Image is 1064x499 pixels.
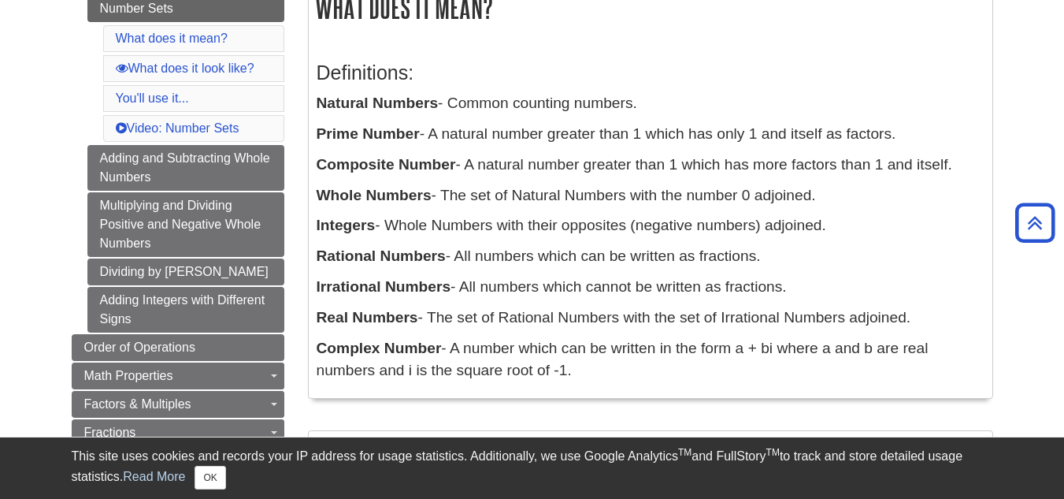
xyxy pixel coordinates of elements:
[84,341,195,354] span: Order of Operations
[72,391,284,418] a: Factors & Multiples
[317,95,439,111] b: Natural Numbers
[317,307,984,330] p: - The set of Rational Numbers with the set of Irrational Numbers adjoined.
[72,363,284,389] a: Math Properties
[317,248,446,264] b: Rational Numbers
[116,121,239,135] a: Video: Number Sets
[87,145,284,191] a: Adding and Subtracting Whole Numbers
[72,334,284,361] a: Order of Operations
[87,259,284,285] a: Dividing by [PERSON_NAME]
[317,278,451,295] b: Irrational Numbers
[317,156,456,173] b: Composite Number
[317,184,984,207] p: - The set of Natural Numbers with the number 0 adjoined.
[72,447,993,490] div: This site uses cookies and records your IP address for usage statistics. Additionally, we use Goo...
[317,92,984,115] p: - Common counting numbers.
[72,419,284,446] a: Fractions
[116,32,228,45] a: What does it mean?
[317,125,420,142] b: Prime Number
[116,91,189,105] a: You'll use it...
[317,337,984,383] p: - A number which can be written in the form a + bi where a and b are real numbers and i is the sq...
[678,447,691,458] sup: TM
[87,287,284,333] a: Adding Integers with Different Signs
[317,123,984,146] p: - A natural number greater than 1 which has only 1 and itself as factors.
[87,192,284,257] a: Multiplying and Dividing Positive and Negative Whole Numbers
[309,431,992,476] h2: What does it look like?
[123,470,185,483] a: Read More
[317,340,442,356] b: Complex Number
[317,61,984,84] h3: Definitions:
[84,369,173,382] span: Math Properties
[1010,212,1060,233] a: Back to Top
[116,61,254,75] a: What does it look like?
[317,276,984,299] p: - All numbers which cannot be written as fractions.
[317,214,984,237] p: - Whole Numbers with their opposites (negative numbers) adjoined.
[84,397,191,411] span: Factors & Multiples
[317,245,984,268] p: - All numbers which can be written as fractions.
[84,426,136,439] span: Fractions
[766,447,780,458] sup: TM
[317,187,432,203] b: Whole Numbers
[317,309,418,326] b: Real Numbers
[195,466,225,490] button: Close
[317,154,984,177] p: - A natural number greater than 1 which has more factors than 1 and itself.
[317,217,376,233] b: Integers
